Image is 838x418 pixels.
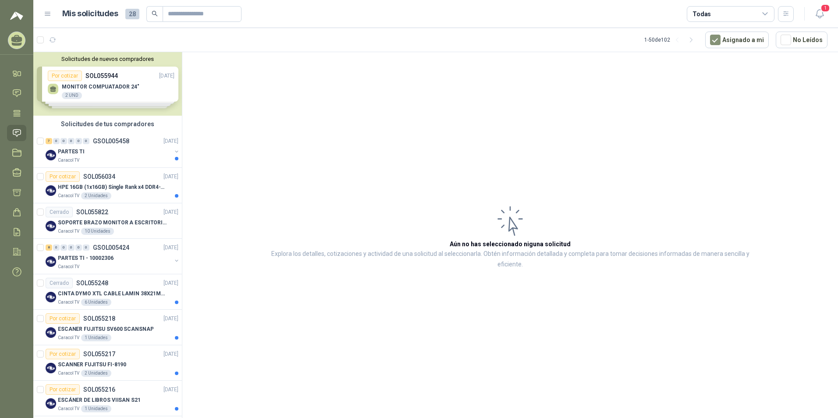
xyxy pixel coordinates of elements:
[37,56,178,62] button: Solicitudes de nuevos compradores
[163,279,178,287] p: [DATE]
[53,138,60,144] div: 0
[81,299,111,306] div: 6 Unidades
[46,242,180,270] a: 8 0 0 0 0 0 GSOL005424[DATE] Company LogoPARTES TI - 10002306Caracol TV
[81,405,111,412] div: 1 Unidades
[58,192,79,199] p: Caracol TV
[163,350,178,358] p: [DATE]
[270,249,750,270] p: Explora los detalles, cotizaciones y actividad de una solicitud al seleccionarla. Obtén informaci...
[125,9,139,19] span: 28
[58,263,79,270] p: Caracol TV
[58,334,79,341] p: Caracol TV
[33,310,182,345] a: Por cotizarSOL055218[DATE] Company LogoESCANER FUJITSU SV600 SCANSNAPCaracol TV1 Unidades
[33,52,182,116] div: Solicitudes de nuevos compradoresPor cotizarSOL055944[DATE] MONITOR COMPUATADOR 24"2 UNDPor cotiz...
[83,351,115,357] p: SOL055217
[83,386,115,393] p: SOL055216
[163,137,178,145] p: [DATE]
[58,361,126,369] p: SCANNER FUJITSU FI-8190
[58,148,85,156] p: PARTES TI
[93,244,129,251] p: GSOL005424
[163,244,178,252] p: [DATE]
[58,290,167,298] p: CINTA DYMO XTL CABLE LAMIN 38X21MMBLANCO
[58,254,114,262] p: PARTES TI - 10002306
[58,370,79,377] p: Caracol TV
[46,136,180,164] a: 7 0 0 0 0 0 GSOL005458[DATE] Company LogoPARTES TICaracol TV
[58,157,79,164] p: Caracol TV
[46,138,52,144] div: 7
[62,7,118,20] h1: Mis solicitudes
[152,11,158,17] span: search
[10,11,23,21] img: Logo peakr
[163,386,178,394] p: [DATE]
[33,345,182,381] a: Por cotizarSOL055217[DATE] Company LogoSCANNER FUJITSU FI-8190Caracol TV2 Unidades
[776,32,827,48] button: No Leídos
[58,299,79,306] p: Caracol TV
[46,313,80,324] div: Por cotizar
[58,228,79,235] p: Caracol TV
[83,138,89,144] div: 0
[450,239,571,249] h3: Aún no has seleccionado niguna solicitud
[46,349,80,359] div: Por cotizar
[33,381,182,416] a: Por cotizarSOL055216[DATE] Company LogoESCÁNER DE LIBROS VIISAN S21Caracol TV1 Unidades
[812,6,827,22] button: 1
[46,207,73,217] div: Cerrado
[58,219,167,227] p: SOPORTE BRAZO MONITOR A ESCRITORIO NBF80
[83,244,89,251] div: 0
[58,325,153,333] p: ESCANER FUJITSU SV600 SCANSNAP
[81,228,114,235] div: 10 Unidades
[83,315,115,322] p: SOL055218
[75,138,82,144] div: 0
[33,168,182,203] a: Por cotizarSOL056034[DATE] Company LogoHPE 16GB (1x16GB) Single Rank x4 DDR4-2400Caracol TV2 Unid...
[53,244,60,251] div: 0
[81,334,111,341] div: 1 Unidades
[163,173,178,181] p: [DATE]
[33,116,182,132] div: Solicitudes de tus compradores
[81,370,111,377] div: 2 Unidades
[83,174,115,180] p: SOL056034
[46,256,56,267] img: Company Logo
[46,185,56,196] img: Company Logo
[46,150,56,160] img: Company Logo
[76,209,108,215] p: SOL055822
[46,244,52,251] div: 8
[163,208,178,216] p: [DATE]
[93,138,129,144] p: GSOL005458
[68,244,75,251] div: 0
[68,138,75,144] div: 0
[644,33,698,47] div: 1 - 50 de 102
[692,9,711,19] div: Todas
[46,398,56,409] img: Company Logo
[58,396,141,404] p: ESCÁNER DE LIBROS VIISAN S21
[60,244,67,251] div: 0
[46,278,73,288] div: Cerrado
[33,274,182,310] a: CerradoSOL055248[DATE] Company LogoCINTA DYMO XTL CABLE LAMIN 38X21MMBLANCOCaracol TV6 Unidades
[58,405,79,412] p: Caracol TV
[163,315,178,323] p: [DATE]
[46,221,56,231] img: Company Logo
[75,244,82,251] div: 0
[46,292,56,302] img: Company Logo
[76,280,108,286] p: SOL055248
[46,384,80,395] div: Por cotizar
[60,138,67,144] div: 0
[58,183,167,191] p: HPE 16GB (1x16GB) Single Rank x4 DDR4-2400
[33,203,182,239] a: CerradoSOL055822[DATE] Company LogoSOPORTE BRAZO MONITOR A ESCRITORIO NBF80Caracol TV10 Unidades
[705,32,769,48] button: Asignado a mi
[81,192,111,199] div: 2 Unidades
[46,363,56,373] img: Company Logo
[46,327,56,338] img: Company Logo
[46,171,80,182] div: Por cotizar
[820,4,830,12] span: 1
